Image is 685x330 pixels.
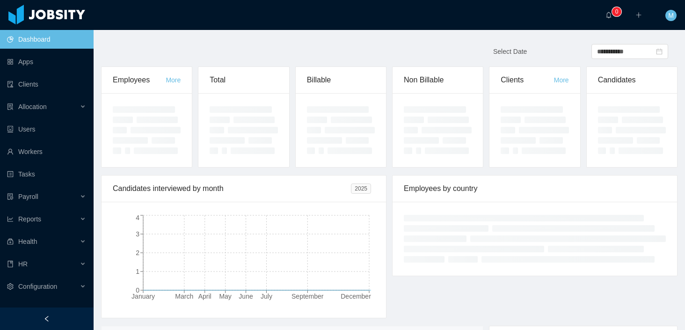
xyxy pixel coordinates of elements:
[7,120,86,139] a: icon: robotUsers
[351,183,371,194] span: 2025
[18,238,37,245] span: Health
[7,52,86,71] a: icon: appstoreApps
[113,176,351,202] div: Candidates interviewed by month
[7,103,14,110] i: icon: solution
[7,283,14,290] i: icon: setting
[18,260,28,268] span: HR
[7,75,86,94] a: icon: auditClients
[605,12,612,18] i: icon: bell
[7,216,14,222] i: icon: line-chart
[136,286,139,294] tspan: 0
[136,230,139,238] tspan: 3
[18,103,47,110] span: Allocation
[239,293,253,300] tspan: June
[136,249,139,257] tspan: 2
[261,293,272,300] tspan: July
[404,67,472,93] div: Non Billable
[7,30,86,49] a: icon: pie-chartDashboard
[501,67,554,93] div: Clients
[7,165,86,183] a: icon: profileTasks
[7,193,14,200] i: icon: file-protect
[598,67,666,93] div: Candidates
[136,214,139,221] tspan: 4
[341,293,371,300] tspan: December
[554,76,569,84] a: More
[198,293,211,300] tspan: April
[404,176,666,202] div: Employees by country
[136,268,139,275] tspan: 1
[493,48,527,55] span: Select Date
[291,293,324,300] tspan: September
[7,238,14,245] i: icon: medicine-box
[166,76,181,84] a: More
[307,67,375,93] div: Billable
[656,48,663,55] i: icon: calendar
[210,67,277,93] div: Total
[175,293,193,300] tspan: March
[7,142,86,161] a: icon: userWorkers
[612,7,621,16] sup: 0
[7,261,14,267] i: icon: book
[18,193,38,200] span: Payroll
[18,283,57,290] span: Configuration
[668,10,674,21] span: M
[18,215,41,223] span: Reports
[113,67,166,93] div: Employees
[635,12,642,18] i: icon: plus
[131,293,155,300] tspan: January
[219,293,231,300] tspan: May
